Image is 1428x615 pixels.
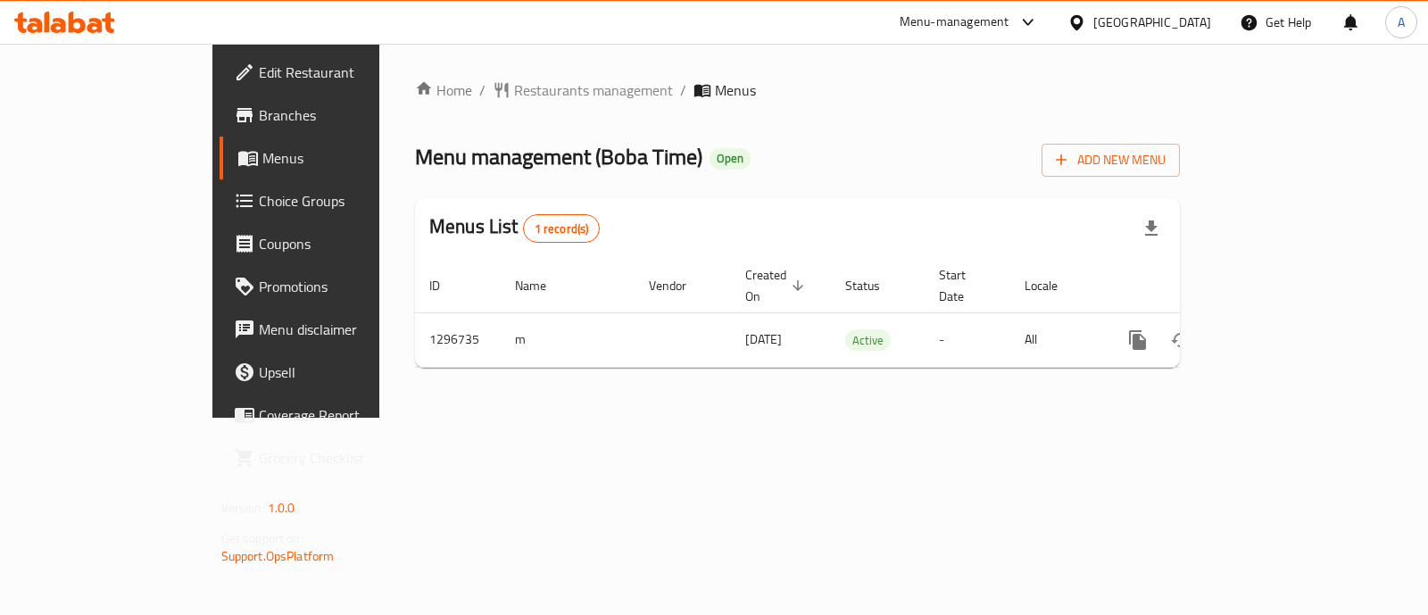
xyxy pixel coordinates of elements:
[220,179,451,222] a: Choice Groups
[501,312,635,367] td: m
[220,265,451,308] a: Promotions
[939,264,989,307] span: Start Date
[1102,259,1302,313] th: Actions
[220,394,451,436] a: Coverage Report
[221,496,265,519] span: Version:
[845,275,903,296] span: Status
[268,496,295,519] span: 1.0.0
[1056,149,1166,171] span: Add New Menu
[259,276,436,297] span: Promotions
[415,312,501,367] td: 1296735
[429,213,600,243] h2: Menus List
[221,527,303,550] span: Get support on:
[259,190,436,212] span: Choice Groups
[524,220,600,237] span: 1 record(s)
[649,275,710,296] span: Vendor
[1010,312,1102,367] td: All
[220,436,451,479] a: Grocery Checklist
[1159,319,1202,362] button: Change Status
[220,308,451,351] a: Menu disclaimer
[221,544,335,568] a: Support.OpsPlatform
[479,79,486,101] li: /
[259,104,436,126] span: Branches
[745,328,782,351] span: [DATE]
[415,137,702,177] span: Menu management ( Boba Time )
[514,79,673,101] span: Restaurants management
[493,79,673,101] a: Restaurants management
[220,351,451,394] a: Upsell
[220,94,451,137] a: Branches
[415,259,1302,368] table: enhanced table
[1093,12,1211,32] div: [GEOGRAPHIC_DATA]
[259,319,436,340] span: Menu disclaimer
[259,62,436,83] span: Edit Restaurant
[259,404,436,426] span: Coverage Report
[925,312,1010,367] td: -
[1025,275,1081,296] span: Locale
[259,362,436,383] span: Upsell
[259,233,436,254] span: Coupons
[845,330,891,351] span: Active
[429,275,463,296] span: ID
[680,79,686,101] li: /
[900,12,1009,33] div: Menu-management
[1398,12,1405,32] span: A
[515,275,569,296] span: Name
[415,79,1180,101] nav: breadcrumb
[220,222,451,265] a: Coupons
[1130,207,1173,250] div: Export file
[259,447,436,469] span: Grocery Checklist
[710,148,751,170] div: Open
[845,329,891,351] div: Active
[710,151,751,166] span: Open
[262,147,436,169] span: Menus
[745,264,809,307] span: Created On
[523,214,601,243] div: Total records count
[1117,319,1159,362] button: more
[715,79,756,101] span: Menus
[220,137,451,179] a: Menus
[220,51,451,94] a: Edit Restaurant
[1042,144,1180,177] button: Add New Menu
